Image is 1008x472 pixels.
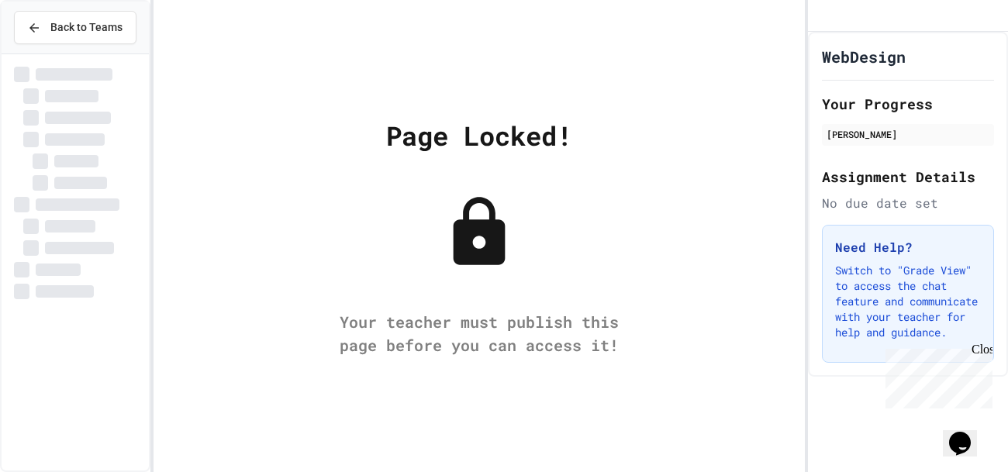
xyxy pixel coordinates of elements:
h3: Need Help? [835,238,981,257]
iframe: chat widget [943,410,992,456]
h2: Your Progress [822,93,994,115]
div: [PERSON_NAME] [827,127,989,141]
div: Your teacher must publish this page before you can access it! [324,310,634,357]
p: Switch to "Grade View" to access the chat feature and communicate with your teacher for help and ... [835,263,981,340]
div: Page Locked! [386,115,572,155]
button: Back to Teams [14,11,136,44]
span: Back to Teams [50,19,123,36]
div: No due date set [822,194,994,212]
h1: WebDesign [822,46,906,67]
iframe: chat widget [879,343,992,408]
h2: Assignment Details [822,166,994,188]
div: Chat with us now!Close [6,6,107,98]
